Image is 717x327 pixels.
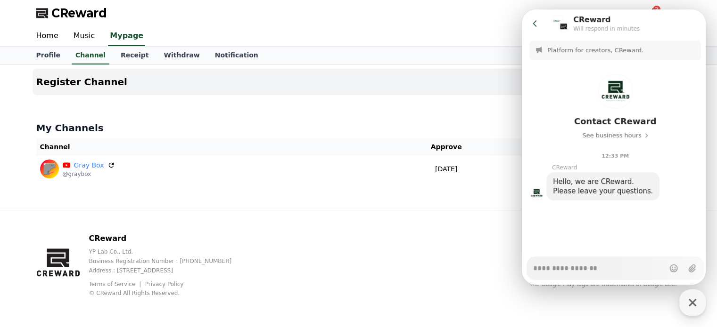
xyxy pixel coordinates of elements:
a: Profile [29,47,68,64]
a: Notification [207,47,266,64]
a: Terms of Service [89,281,142,287]
a: Gray Box [74,160,104,170]
p: YP Lab Co., Ltd. [89,248,247,255]
a: Receipt [113,47,157,64]
th: Approve [369,138,524,156]
p: CReward [89,233,247,244]
iframe: Channel chat [522,9,706,285]
a: Channel [72,47,109,64]
h4: Register Channel [36,77,127,87]
a: Music [66,26,103,46]
p: Business Registration Number : [PHONE_NUMBER] [89,257,247,265]
div: 2 [653,6,660,13]
p: @graybox [63,170,115,178]
p: Address : [STREET_ADDRESS] [89,267,247,274]
h4: My Channels [36,121,681,135]
button: Register Channel [33,69,685,95]
a: Withdraw [156,47,207,64]
a: Mypage [108,26,145,46]
p: © CReward All Rights Reserved. [89,289,247,297]
span: CReward [51,6,107,21]
img: Gray Box [40,160,59,178]
a: Privacy Policy [145,281,184,287]
p: [DATE] [372,164,520,174]
a: Home [29,26,66,46]
a: CReward [36,6,107,21]
th: Channel [36,138,369,156]
a: 2 [647,8,659,19]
